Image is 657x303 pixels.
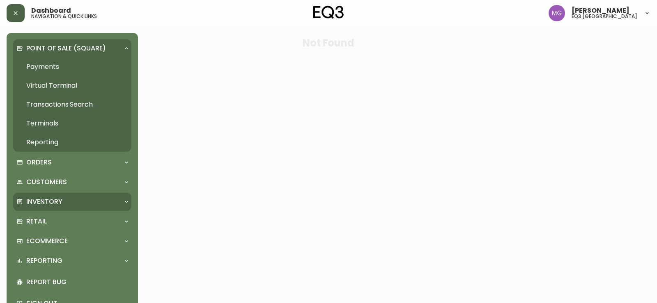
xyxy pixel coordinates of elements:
a: Payments [13,57,131,76]
p: Reporting [26,256,62,265]
p: Customers [26,178,67,187]
a: Terminals [13,114,131,133]
h5: eq3 [GEOGRAPHIC_DATA] [572,14,637,19]
span: Dashboard [31,7,71,14]
div: Reporting [13,252,131,270]
h5: navigation & quick links [31,14,97,19]
p: Point of Sale (Square) [26,44,106,53]
a: Reporting [13,133,131,152]
p: Report Bug [26,278,128,287]
span: [PERSON_NAME] [572,7,629,14]
div: Retail [13,212,131,230]
div: Inventory [13,193,131,211]
div: Ecommerce [13,232,131,250]
div: Customers [13,173,131,191]
div: Orders [13,153,131,171]
p: Orders [26,158,52,167]
p: Ecommerce [26,237,68,246]
div: Report Bug [13,271,131,293]
a: Transactions Search [13,95,131,114]
img: de8837be2a95cd31bb7c9ae23fe16153 [549,5,565,21]
a: Virtual Terminal [13,76,131,95]
p: Inventory [26,197,62,206]
div: Point of Sale (Square) [13,39,131,57]
img: logo [313,6,344,19]
p: Retail [26,217,47,226]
